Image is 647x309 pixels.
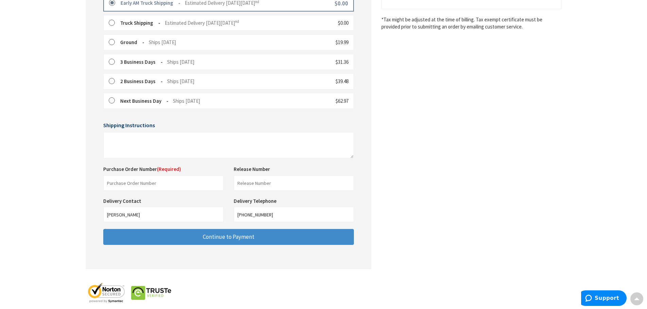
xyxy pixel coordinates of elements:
span: Ships [DATE] [167,59,194,65]
span: Ships [DATE] [167,78,194,84]
sup: nd [235,19,239,24]
span: $31.36 [336,59,348,65]
span: (Required) [157,166,181,172]
strong: Truck Shipping [120,20,160,26]
button: Continue to Payment [103,229,354,245]
span: Shipping Instructions [103,122,155,129]
strong: Next Business Day [120,98,168,104]
input: Release Number [234,175,354,191]
img: norton-seal.png [86,283,127,303]
: *Tax might be adjusted at the time of billing. Tax exempt certificate must be provided prior to s... [381,16,561,31]
label: Purchase Order Number [103,166,181,173]
span: $0.00 [338,20,348,26]
span: Estimated Delivery [DATE][DATE] [165,20,239,26]
label: Release Number [234,166,270,173]
span: Continue to Payment [203,233,254,240]
span: $39.48 [336,78,348,84]
span: $62.97 [336,98,348,104]
img: truste-seal.png [131,283,172,303]
span: Ships [DATE] [149,39,176,45]
strong: 2 Business Days [120,78,163,84]
label: Delivery Contact [103,198,143,204]
iframe: Opens a widget where you can find more information [581,290,627,307]
strong: 3 Business Days [120,59,163,65]
strong: Ground [120,39,144,45]
span: Ships [DATE] [173,98,200,104]
input: Purchase Order Number [103,175,223,191]
span: $19.99 [336,39,348,45]
label: Delivery Telephone [234,198,278,204]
